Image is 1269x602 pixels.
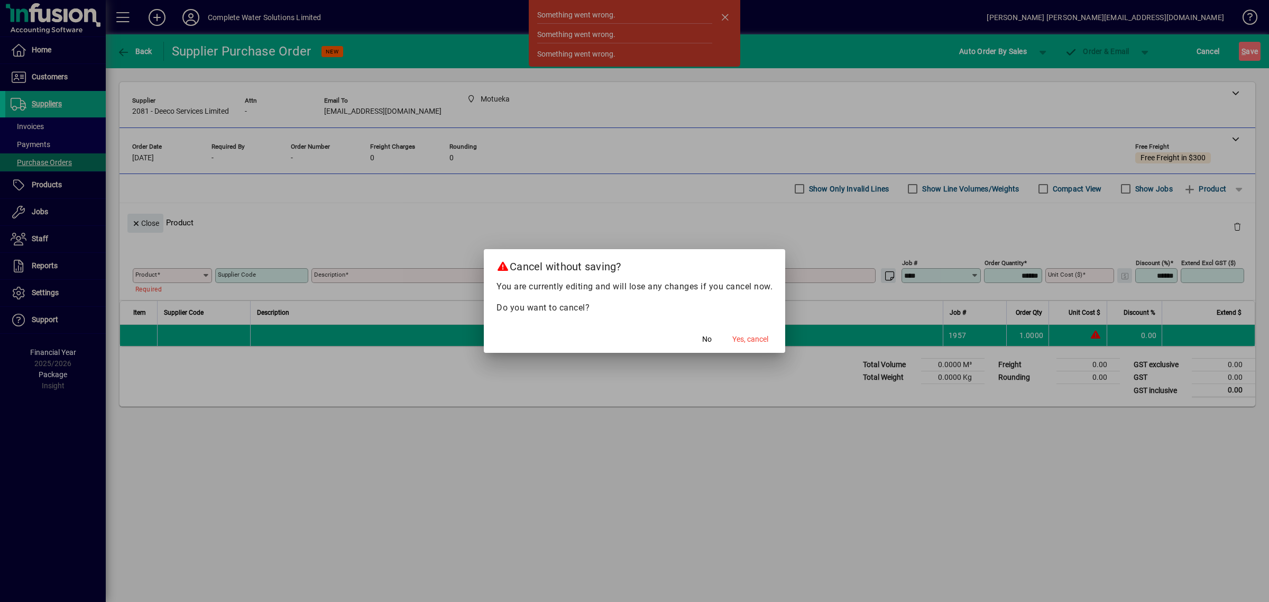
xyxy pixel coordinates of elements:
[496,280,773,293] p: You are currently editing and will lose any changes if you cancel now.
[702,334,712,345] span: No
[496,302,773,314] p: Do you want to cancel?
[732,334,768,345] span: Yes, cancel
[728,330,773,349] button: Yes, cancel
[484,249,785,280] h2: Cancel without saving?
[690,330,724,349] button: No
